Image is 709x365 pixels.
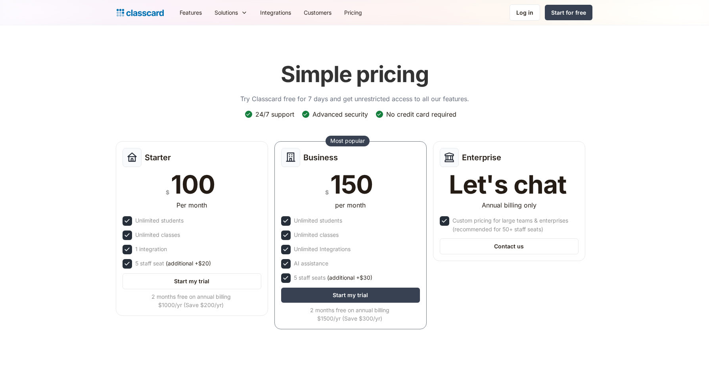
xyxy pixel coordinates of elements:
div: Let's chat [449,172,566,197]
div: 5 staff seat [135,259,211,268]
h2: Business [303,153,338,162]
span: (additional +$20) [166,259,211,268]
a: Contact us [440,238,579,254]
div: No credit card required [386,110,456,119]
div: 5 staff seats [294,273,372,282]
div: Log in [516,8,533,17]
a: Customers [297,4,338,21]
a: home [117,7,164,18]
a: Log in [510,4,540,21]
div: Per month [176,200,207,210]
a: Start my trial [281,288,420,303]
div: Unlimited Integrations [294,245,351,254]
span: (additional +$30) [327,273,372,282]
h1: Simple pricing [281,61,429,88]
div: 24/7 support [255,110,294,119]
div: per month [335,200,366,210]
a: Start for free [545,5,592,20]
div: AI assistance [294,259,328,268]
a: Pricing [338,4,368,21]
div: 2 months free on annual billing $1500/yr (Save $300/yr) [281,306,418,323]
div: Most popular [330,137,365,145]
div: Custom pricing for large teams & enterprises (recommended for 50+ staff seats) [452,216,577,234]
a: Start my trial [123,273,261,289]
div: 1 integration [135,245,167,254]
div: Annual billing only [482,200,537,210]
div: 2 months free on annual billing $1000/yr (Save $200/yr) [123,292,260,309]
div: 100 [171,172,215,197]
a: Features [173,4,208,21]
div: 150 [330,172,373,197]
div: Unlimited classes [135,231,180,239]
h2: Enterprise [462,153,501,162]
div: Unlimited students [135,216,184,225]
div: Start for free [551,8,586,17]
div: Unlimited classes [294,231,339,239]
h2: Starter [145,153,171,162]
div: Solutions [215,8,238,17]
div: Advanced security [312,110,368,119]
div: $ [325,187,329,197]
div: Solutions [208,4,254,21]
div: Unlimited students [294,216,342,225]
div: $ [166,187,169,197]
p: Try Classcard free for 7 days and get unrestricted access to all our features. [240,94,469,104]
a: Integrations [254,4,297,21]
